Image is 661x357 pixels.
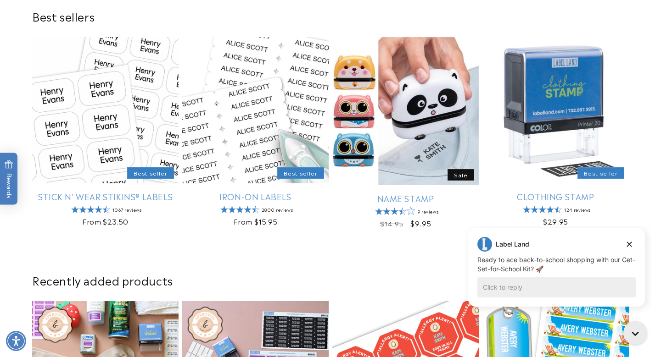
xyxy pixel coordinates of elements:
[6,331,26,351] div: Accessibility Menu
[482,191,629,202] a: Clothing Stamp
[619,318,652,348] iframe: Gorgias live chat messenger
[5,160,13,198] span: Rewards
[32,273,629,287] h2: Recently added products
[182,191,329,202] a: Iron-On Labels
[461,226,652,320] iframe: Gorgias live chat campaigns
[32,9,629,23] h2: Best sellers
[332,193,479,203] a: Name Stamp
[32,37,629,236] ul: Slider
[32,191,179,202] a: Stick N' Wear Stikins® Labels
